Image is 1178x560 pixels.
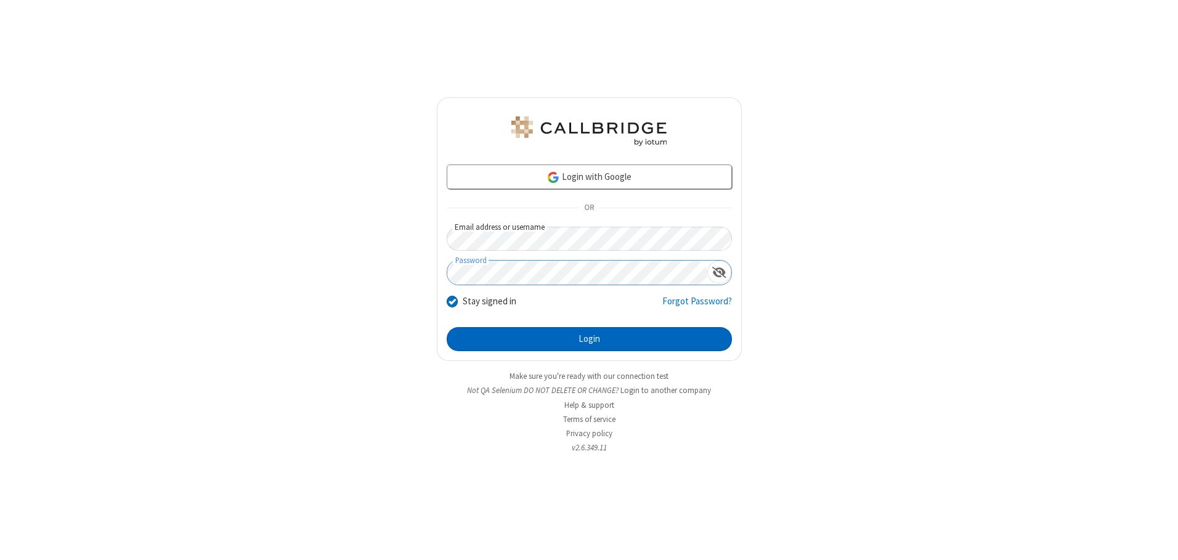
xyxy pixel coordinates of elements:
a: Privacy policy [566,428,612,439]
a: Terms of service [563,414,615,424]
img: QA Selenium DO NOT DELETE OR CHANGE [509,116,669,146]
input: Password [447,261,707,285]
a: Login with Google [447,164,732,189]
span: OR [579,200,599,217]
a: Help & support [564,400,614,410]
input: Email address or username [447,227,732,251]
label: Stay signed in [463,294,516,309]
img: google-icon.png [546,171,560,184]
a: Make sure you're ready with our connection test [510,371,668,381]
a: Forgot Password? [662,294,732,318]
li: Not QA Selenium DO NOT DELETE OR CHANGE? [437,384,742,396]
button: Login to another company [620,384,711,396]
div: Show password [707,261,731,283]
li: v2.6.349.11 [437,442,742,453]
button: Login [447,327,732,352]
